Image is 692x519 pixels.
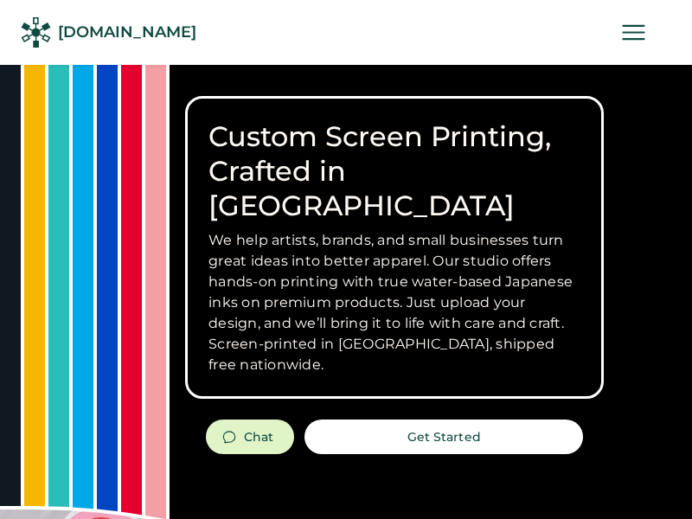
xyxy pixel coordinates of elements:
button: Chat [206,420,294,454]
button: Get Started [304,420,583,454]
h3: We help artists, brands, and small businesses turn great ideas into better apparel. Our studio of... [208,230,580,375]
h1: Custom Screen Printing, Crafted in [GEOGRAPHIC_DATA] [208,119,580,223]
div: [DOMAIN_NAME] [58,22,196,43]
img: Rendered Logo - Screens [21,17,51,48]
